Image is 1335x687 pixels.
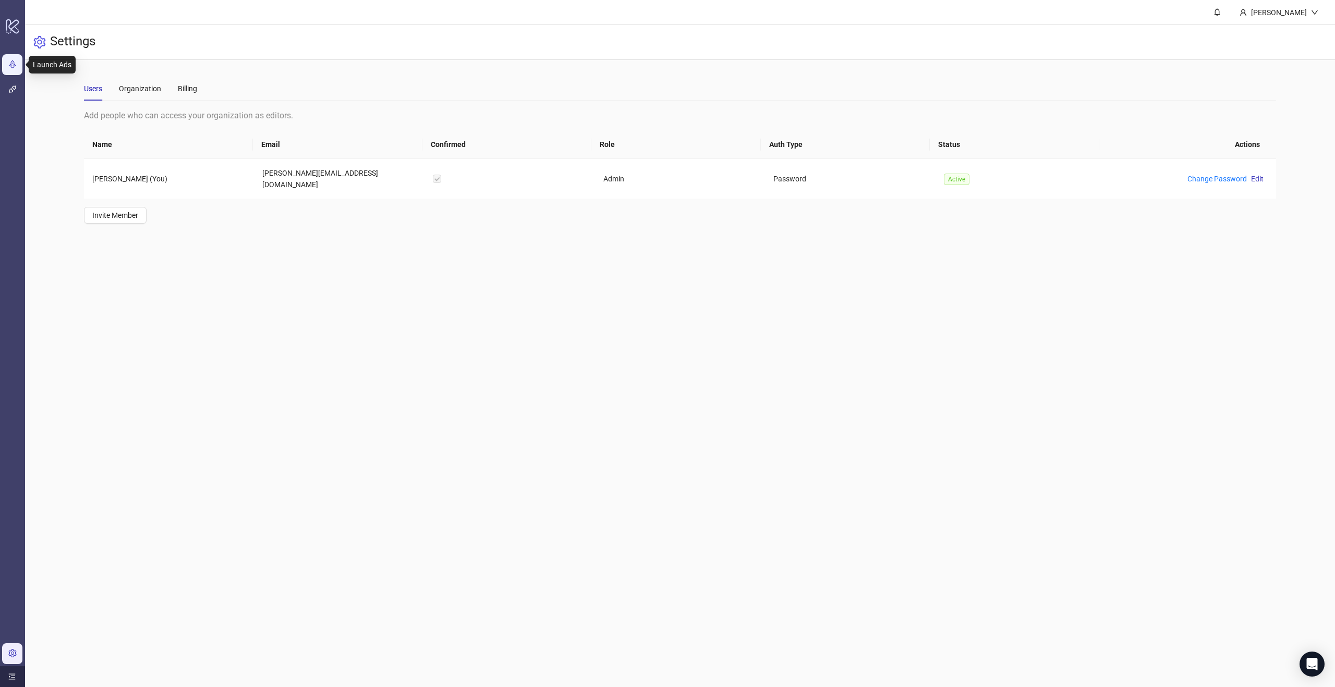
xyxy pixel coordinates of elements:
span: user [1240,9,1247,16]
div: Billing [178,83,197,94]
td: Password [765,159,936,199]
span: Active [944,174,969,185]
td: [PERSON_NAME][EMAIL_ADDRESS][DOMAIN_NAME] [254,159,424,199]
span: Invite Member [92,211,138,219]
th: Role [591,130,761,159]
div: Open Intercom Messenger [1300,652,1325,677]
th: Actions [1099,130,1269,159]
th: Email [253,130,422,159]
span: bell [1213,8,1221,16]
td: [PERSON_NAME] (You) [84,159,254,199]
div: Add people who can access your organization as editors. [84,109,1277,122]
div: [PERSON_NAME] [1247,7,1311,18]
a: Change Password [1187,175,1247,183]
button: Edit [1247,173,1268,185]
th: Confirmed [422,130,592,159]
h3: Settings [50,33,95,51]
div: Organization [119,83,161,94]
td: Admin [595,159,766,199]
th: Auth Type [761,130,930,159]
span: menu-unfold [8,673,16,680]
th: Name [84,130,253,159]
span: Edit [1251,175,1264,183]
span: setting [33,36,46,48]
th: Status [930,130,1099,159]
div: Users [84,83,102,94]
span: down [1311,9,1318,16]
button: Invite Member [84,207,147,224]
